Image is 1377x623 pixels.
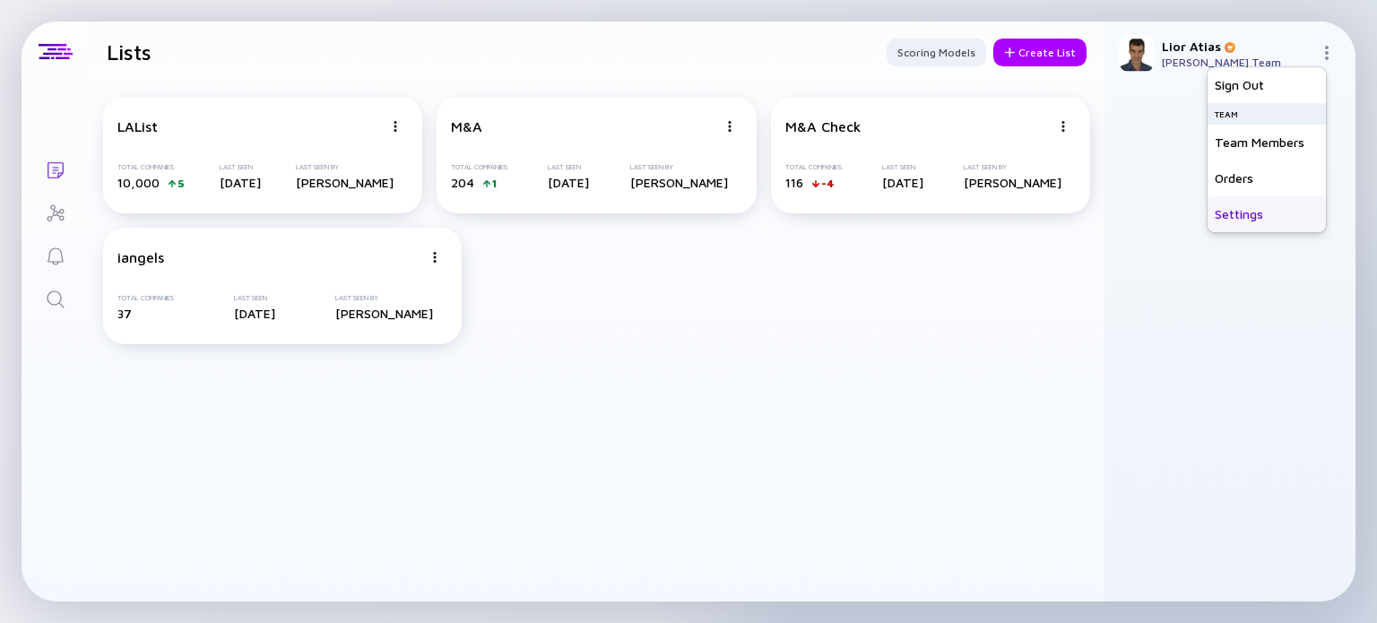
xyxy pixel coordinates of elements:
[296,163,394,171] div: Last Seen By
[964,175,1061,190] div: [PERSON_NAME]
[887,39,986,66] button: Scoring Models
[882,163,923,171] div: Last Seen
[1208,125,1326,160] div: Team Members
[492,177,497,190] div: 1
[335,306,433,321] div: [PERSON_NAME]
[234,294,275,302] div: Last Seen
[630,163,728,171] div: Last Seen By
[117,175,160,190] span: 10,000
[964,163,1061,171] div: Last Seen By
[429,252,440,263] img: Menu
[1208,160,1326,196] div: Orders
[1119,36,1155,72] img: Lior Profile Picture
[1208,196,1326,232] div: Settings
[296,175,394,190] div: [PERSON_NAME]
[234,306,275,321] div: [DATE]
[882,175,923,190] div: [DATE]
[1208,103,1326,125] div: Team
[821,177,835,190] div: -4
[22,276,89,319] a: Search
[548,175,589,190] div: [DATE]
[993,39,1087,66] button: Create List
[335,294,433,302] div: Last Seen By
[220,163,261,171] div: Last Seen
[630,175,728,190] div: [PERSON_NAME]
[390,121,401,132] img: Menu
[1058,121,1069,132] img: Menu
[1320,46,1334,60] img: Menu
[22,190,89,233] a: Investor Map
[451,175,474,190] span: 204
[178,177,185,190] div: 5
[22,147,89,190] a: Lists
[785,175,803,190] span: 116
[117,249,164,265] div: iangels
[1208,67,1326,103] div: Sign Out
[785,163,842,171] div: Total Companies
[117,294,174,302] div: Total Companies
[451,163,507,171] div: Total Companies
[117,163,185,171] div: Total Companies
[117,118,158,134] div: LAList
[785,118,862,134] div: M&A Check
[22,233,89,276] a: Reminders
[107,39,152,65] h1: Lists
[1162,56,1312,69] div: [PERSON_NAME] Team
[117,306,132,321] span: 37
[724,121,735,132] img: Menu
[1162,39,1312,54] div: Lior Atias
[220,175,261,190] div: [DATE]
[451,118,482,134] div: M&A
[548,163,589,171] div: Last Seen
